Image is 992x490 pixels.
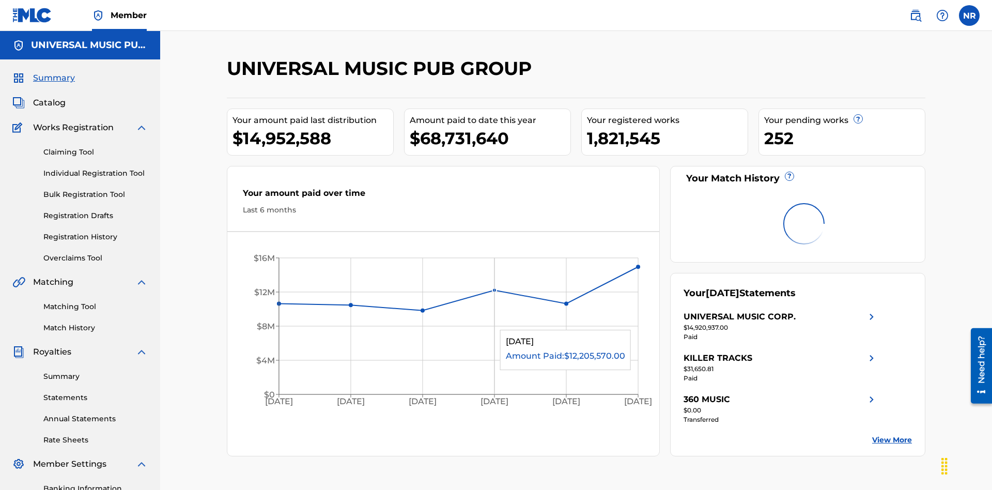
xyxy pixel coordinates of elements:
[12,72,75,84] a: SummarySummary
[865,311,878,323] img: right chevron icon
[43,168,148,179] a: Individual Registration Tool
[43,435,148,446] a: Rate Sheets
[625,397,653,407] tspan: [DATE]
[684,364,878,374] div: $31,650.81
[12,346,25,358] img: Royalties
[481,397,508,407] tspan: [DATE]
[43,210,148,221] a: Registration Drafts
[959,5,980,26] div: User Menu
[33,97,66,109] span: Catalog
[43,414,148,424] a: Annual Statements
[865,352,878,364] img: right chevron icon
[12,97,66,109] a: CatalogCatalog
[337,397,365,407] tspan: [DATE]
[31,39,148,51] h5: UNIVERSAL MUSIC PUB GROUP
[243,205,644,216] div: Last 6 months
[905,5,926,26] a: Public Search
[135,276,148,288] img: expand
[33,121,114,134] span: Works Registration
[909,9,922,22] img: search
[12,39,25,52] img: Accounts
[12,121,26,134] img: Works Registration
[684,406,878,415] div: $0.00
[43,301,148,312] a: Matching Tool
[135,458,148,470] img: expand
[33,346,71,358] span: Royalties
[552,397,580,407] tspan: [DATE]
[764,127,925,150] div: 252
[233,114,393,127] div: Your amount paid last distribution
[254,253,275,263] tspan: $16M
[854,115,862,123] span: ?
[43,189,148,200] a: Bulk Registration Tool
[135,346,148,358] img: expand
[684,415,878,424] div: Transferred
[684,311,878,342] a: UNIVERSAL MUSIC CORP.right chevron icon$14,920,937.00Paid
[12,8,52,23] img: MLC Logo
[932,5,953,26] div: Help
[684,352,752,364] div: KILLER TRACKS
[43,392,148,403] a: Statements
[684,311,796,323] div: UNIVERSAL MUSIC CORP.
[227,57,537,80] h2: UNIVERSAL MUSIC PUB GROUP
[111,9,147,21] span: Member
[12,72,25,84] img: Summary
[43,232,148,242] a: Registration History
[43,147,148,158] a: Claiming Tool
[785,172,794,180] span: ?
[233,127,393,150] div: $14,952,588
[587,127,748,150] div: 1,821,545
[33,276,73,288] span: Matching
[257,321,275,331] tspan: $8M
[706,287,739,299] span: [DATE]
[872,435,912,446] a: View More
[92,9,104,22] img: Top Rightsholder
[410,114,570,127] div: Amount paid to date this year
[33,72,75,84] span: Summary
[254,287,275,297] tspan: $12M
[936,451,953,482] div: Drag
[587,114,748,127] div: Your registered works
[684,374,878,383] div: Paid
[135,121,148,134] img: expand
[264,390,275,400] tspan: $0
[43,371,148,382] a: Summary
[12,276,25,288] img: Matching
[865,393,878,406] img: right chevron icon
[684,286,796,300] div: Your Statements
[684,393,730,406] div: 360 MUSIC
[684,352,878,383] a: KILLER TRACKSright chevron icon$31,650.81Paid
[940,440,992,490] iframe: Chat Widget
[256,356,275,365] tspan: $4M
[963,324,992,409] iframe: Resource Center
[33,458,106,470] span: Member Settings
[936,9,949,22] img: help
[684,393,878,424] a: 360 MUSICright chevron icon$0.00Transferred
[764,114,925,127] div: Your pending works
[684,323,878,332] div: $14,920,937.00
[776,195,833,252] img: preloader
[684,332,878,342] div: Paid
[265,397,293,407] tspan: [DATE]
[409,397,437,407] tspan: [DATE]
[12,97,25,109] img: Catalog
[43,253,148,264] a: Overclaims Tool
[43,323,148,333] a: Match History
[12,458,25,470] img: Member Settings
[410,127,570,150] div: $68,731,640
[243,187,644,205] div: Your amount paid over time
[684,172,912,186] div: Your Match History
